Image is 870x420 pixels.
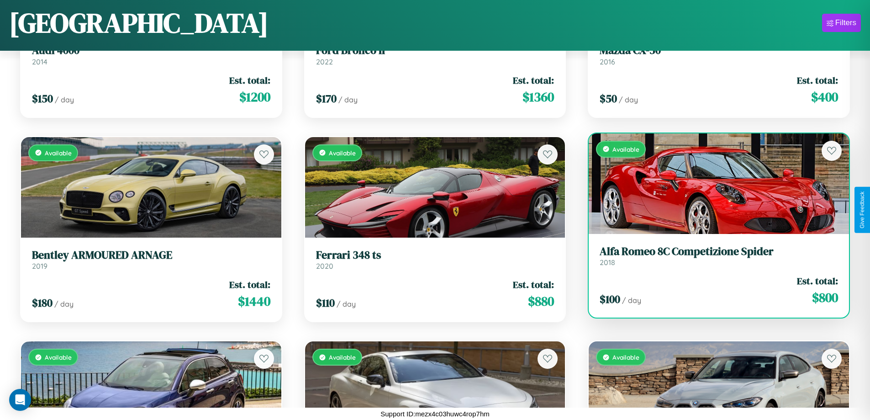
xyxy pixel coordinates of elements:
[54,299,74,308] span: / day
[55,95,74,104] span: / day
[859,191,865,229] div: Give Feedback
[811,88,838,106] span: $ 400
[619,95,638,104] span: / day
[329,353,356,361] span: Available
[32,44,270,66] a: Audi 40002014
[32,295,53,310] span: $ 180
[238,292,270,310] span: $ 1440
[316,261,333,271] span: 2020
[9,389,31,411] div: Open Intercom Messenger
[522,88,554,106] span: $ 1360
[797,274,838,287] span: Est. total:
[600,91,617,106] span: $ 50
[528,292,554,310] span: $ 880
[612,353,639,361] span: Available
[600,57,615,66] span: 2016
[316,44,554,57] h3: Ford Bronco II
[797,74,838,87] span: Est. total:
[239,88,270,106] span: $ 1200
[316,249,554,262] h3: Ferrari 348 ts
[32,249,270,262] h3: Bentley ARMOURED ARNAGE
[600,44,838,57] h3: Mazda CX-50
[32,91,53,106] span: $ 150
[316,295,335,310] span: $ 110
[316,249,554,271] a: Ferrari 348 ts2020
[316,44,554,66] a: Ford Bronco II2022
[338,95,358,104] span: / day
[600,258,615,267] span: 2018
[600,292,620,307] span: $ 100
[812,288,838,307] span: $ 800
[380,408,489,420] p: Support ID: mezx4c03huwc4rop7hm
[513,278,554,291] span: Est. total:
[32,44,270,57] h3: Audi 4000
[32,261,47,271] span: 2019
[612,145,639,153] span: Available
[822,14,861,32] button: Filters
[316,57,333,66] span: 2022
[329,149,356,157] span: Available
[32,249,270,271] a: Bentley ARMOURED ARNAGE2019
[229,74,270,87] span: Est. total:
[622,296,641,305] span: / day
[32,57,47,66] span: 2014
[316,91,337,106] span: $ 170
[600,245,838,267] a: Alfa Romeo 8C Competizione Spider2018
[600,245,838,258] h3: Alfa Romeo 8C Competizione Spider
[45,353,72,361] span: Available
[45,149,72,157] span: Available
[835,18,856,27] div: Filters
[337,299,356,308] span: / day
[229,278,270,291] span: Est. total:
[513,74,554,87] span: Est. total:
[600,44,838,66] a: Mazda CX-502016
[9,4,269,42] h1: [GEOGRAPHIC_DATA]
